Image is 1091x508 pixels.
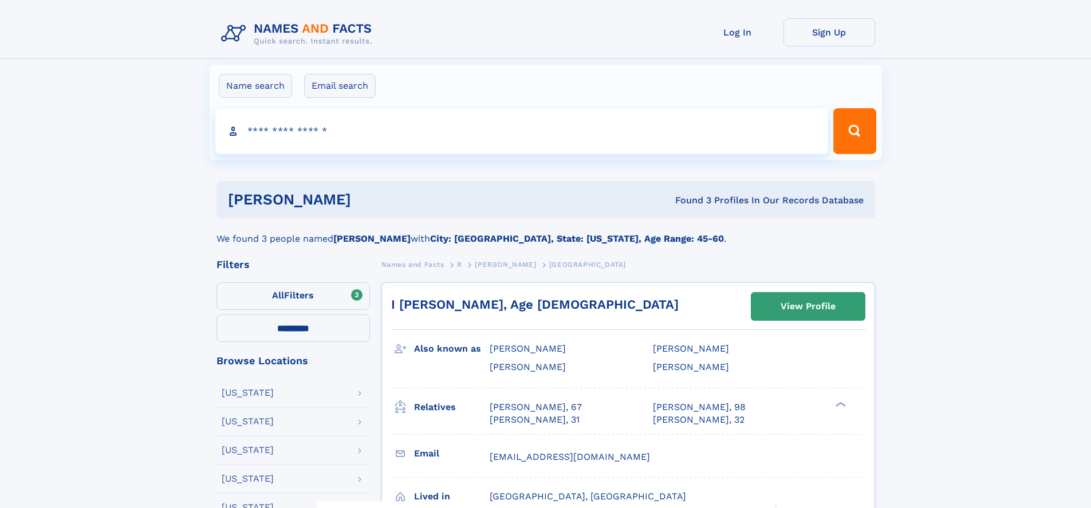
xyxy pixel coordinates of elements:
[414,339,490,359] h3: Also known as
[381,257,444,271] a: Names and Facts
[653,414,745,426] a: [PERSON_NAME], 32
[216,282,370,310] label: Filters
[653,343,729,354] span: [PERSON_NAME]
[781,293,836,320] div: View Profile
[272,290,284,301] span: All
[219,74,292,98] label: Name search
[490,491,686,502] span: [GEOGRAPHIC_DATA], [GEOGRAPHIC_DATA]
[216,218,875,246] div: We found 3 people named with .
[653,361,729,372] span: [PERSON_NAME]
[391,297,679,312] a: I [PERSON_NAME], Age [DEMOGRAPHIC_DATA]
[783,18,875,46] a: Sign Up
[414,487,490,506] h3: Lived in
[513,194,864,207] div: Found 3 Profiles In Our Records Database
[216,18,381,49] img: Logo Names and Facts
[333,233,411,244] b: [PERSON_NAME]
[833,108,876,154] button: Search Button
[490,361,566,372] span: [PERSON_NAME]
[222,474,274,483] div: [US_STATE]
[833,400,846,408] div: ❯
[216,259,370,270] div: Filters
[414,397,490,417] h3: Relatives
[490,401,582,414] a: [PERSON_NAME], 67
[751,293,865,320] a: View Profile
[490,451,650,462] span: [EMAIL_ADDRESS][DOMAIN_NAME]
[222,446,274,455] div: [US_STATE]
[457,257,462,271] a: R
[430,233,724,244] b: City: [GEOGRAPHIC_DATA], State: [US_STATE], Age Range: 45-60
[475,257,536,271] a: [PERSON_NAME]
[457,261,462,269] span: R
[414,444,490,463] h3: Email
[222,388,274,397] div: [US_STATE]
[304,74,376,98] label: Email search
[692,18,783,46] a: Log In
[653,401,746,414] a: [PERSON_NAME], 98
[490,414,580,426] a: [PERSON_NAME], 31
[475,261,536,269] span: [PERSON_NAME]
[222,417,274,426] div: [US_STATE]
[549,261,626,269] span: [GEOGRAPHIC_DATA]
[215,108,829,154] input: search input
[228,192,513,207] h1: [PERSON_NAME]
[216,356,370,366] div: Browse Locations
[490,343,566,354] span: [PERSON_NAME]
